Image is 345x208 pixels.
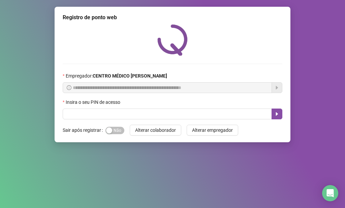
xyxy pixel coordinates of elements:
[135,126,176,134] span: Alterar colaborador
[187,125,238,136] button: Alterar empregador
[67,85,71,90] span: info-circle
[130,125,181,136] button: Alterar colaborador
[63,13,282,22] div: Registro de ponto web
[274,111,280,117] span: caret-right
[66,72,167,80] span: Empregador :
[322,185,338,201] div: Open Intercom Messenger
[63,98,125,106] label: Insira o seu PIN de acesso
[192,126,233,134] span: Alterar empregador
[157,24,188,56] img: QRPoint
[93,73,167,79] strong: CENTRO MÉDICO [PERSON_NAME]
[63,125,105,136] label: Sair após registrar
